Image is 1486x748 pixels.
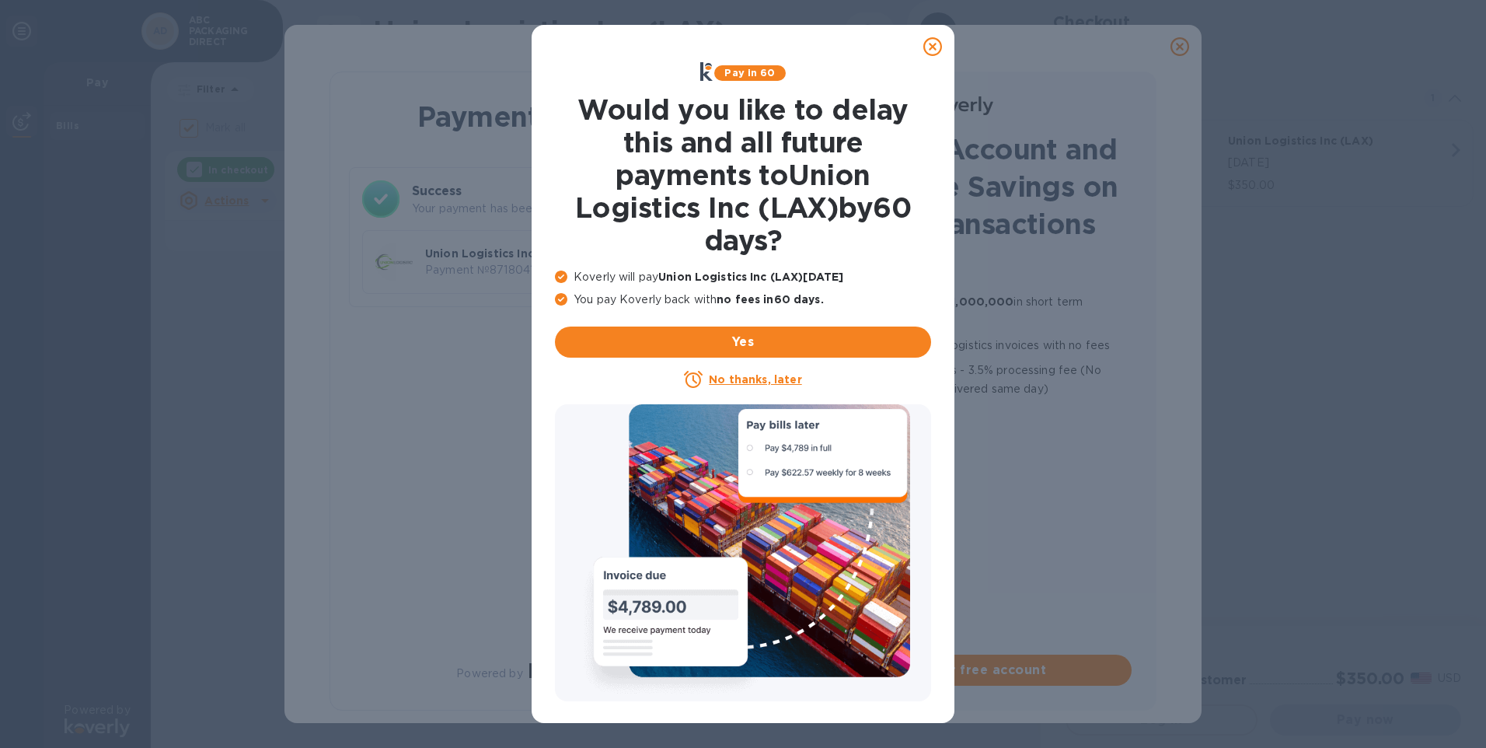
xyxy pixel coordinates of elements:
p: Powered by [456,666,522,682]
b: Pay in 60 [724,67,775,79]
b: no fees in 60 days . [717,293,823,306]
h1: Payment Result [355,97,696,136]
b: $1,000,000 [944,295,1013,308]
h1: Create an Account and Unlock Fee Savings on Future Transactions [790,131,1132,243]
p: Union Logistics Inc (LAX) [425,246,591,261]
h3: Success [412,182,689,201]
p: Payment № 87180416 [425,262,591,278]
span: Create your free account [802,661,1119,680]
b: Lower fee [813,364,872,376]
p: Quick approval for up to in short term financing [813,292,1132,330]
button: Yes [555,327,931,358]
p: No transaction limit [813,404,1132,423]
button: Create your free account [790,655,1132,686]
h1: Would you like to delay this and all future payments to Union Logistics Inc (LAX) by 60 days ? [555,93,931,257]
b: Union Logistics Inc (LAX) [DATE] [658,271,843,283]
p: Your payment has been completed. [412,201,689,217]
p: $350.00 [598,262,675,278]
u: No thanks, later [709,373,801,386]
span: Yes [567,333,919,351]
p: for Credit cards - 3.5% processing fee (No transaction limit, funds delivered same day) [813,361,1132,398]
img: Logo [928,96,993,115]
b: 60 more days to pay [813,339,935,351]
b: No transaction fees [813,271,929,283]
p: Koverly will pay [555,269,931,285]
p: You pay Koverly back with [555,292,931,308]
b: Total [598,247,629,260]
img: Logo [529,663,595,682]
p: all logistics invoices with no fees [813,336,1132,355]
